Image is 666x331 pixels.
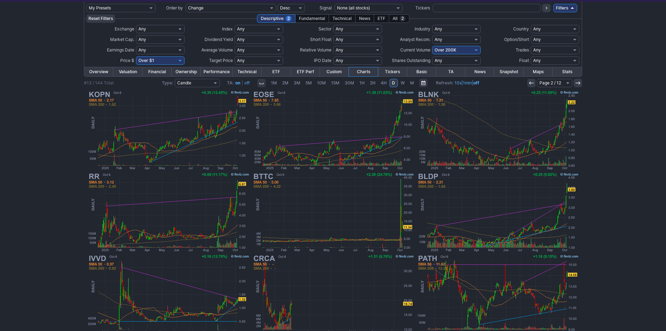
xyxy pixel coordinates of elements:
span: Exchange [115,26,134,32]
b: Type: [162,80,173,85]
a: 15M [329,79,342,87]
span: M [410,80,414,85]
div: All [389,14,409,23]
a: Stats [553,67,582,76]
div: Descriptive [257,14,295,23]
a: 2M [280,79,291,87]
span: Current Volume [400,47,430,53]
a: M [408,79,416,87]
span: Trades [516,47,529,53]
a: ETF Perf [291,67,320,76]
span: Float [519,58,529,63]
a: Charts [349,67,378,76]
span: Price $ [120,58,134,63]
a: 1M [268,79,279,87]
div: Fundamental [295,14,329,23]
span: 5M [306,80,312,85]
a: 3M [291,79,303,87]
a: 1H [357,79,367,87]
a: ETF [262,67,291,76]
a: D [389,79,398,87]
a: 2H [367,79,378,87]
img: EOSE - Eos Energy Enterprises Inc - Stock Price Chart [251,89,415,171]
button: Range [419,79,428,87]
span: D [392,80,395,85]
span: Earnings Date [107,47,134,53]
a: W [398,79,407,87]
img: RR - Richtech Robotics Inc - Stock Price Chart [87,171,250,253]
span: Analyst Recom. [400,37,430,42]
span: Sector [318,26,331,32]
span: 15M [331,80,339,85]
a: 10s [454,80,461,85]
span: 4H [381,80,387,85]
div: ETF [374,14,389,23]
span: Country [513,26,529,32]
a: 30M [342,79,357,87]
span: 2H [370,80,375,85]
span: 1H [359,80,365,85]
a: Snapshot [494,67,523,76]
b: TA: [227,80,234,85]
a: on [235,80,240,85]
span: Short Float [310,37,331,42]
a: Custom [320,67,349,76]
a: Basic [407,67,436,76]
a: Valuation [113,67,142,76]
span: 2M [282,80,288,85]
span: | [242,80,243,85]
a: 5M [303,79,314,87]
span: Option/Short [504,37,529,42]
span: Dividend Yield [205,37,233,42]
span: Shares Outstanding [392,58,430,63]
a: Filters [553,4,577,12]
span: 3M [294,80,300,85]
img: KOPN - Kopin Corp - Stock Price Chart [87,89,250,171]
a: Technical [232,67,262,76]
img: BLDP - Ballard Power Systems Inc - Stock Price Chart [416,171,580,253]
span: 10M [317,80,326,85]
button: Interval [257,79,266,87]
span: 1M [271,80,277,85]
img: BTTC - Black Titan Corp - Stock Price Chart [251,171,415,253]
a: Ownership [172,67,201,76]
span: Market Cap. [110,37,134,42]
div: #13 / 144 Total [84,80,114,87]
span: Average Volume [201,47,233,53]
span: Industry [415,26,430,32]
a: 4H [378,79,389,87]
a: 1min [463,80,472,85]
span: Target Price [209,58,233,63]
a: Tickers [378,67,407,76]
a: Overview [84,67,113,76]
a: Maps [524,67,553,76]
span: W [401,80,405,85]
a: 10M [315,79,328,87]
span: Signal [320,5,332,11]
div: Technical [329,14,356,23]
span: Relative Volume [300,47,331,53]
span: Tickers [415,5,430,11]
a: TA [436,67,465,76]
button: Reset Filters [86,14,115,23]
span: Order by [166,5,183,11]
span: 30M [345,80,354,85]
b: Refresh: [436,80,453,85]
a: Performance [201,67,232,76]
span: Index [222,26,233,32]
a: off [244,80,250,85]
span: | | [436,80,479,87]
span: 2 [400,16,406,21]
span: IPO Date [314,58,331,63]
div: News [355,14,374,23]
a: off [473,80,479,85]
span: 2 [286,16,292,21]
img: BLNK - Blink Charging Co - Stock Price Chart [416,89,580,171]
a: Financial [143,67,172,76]
a: News [465,67,494,76]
